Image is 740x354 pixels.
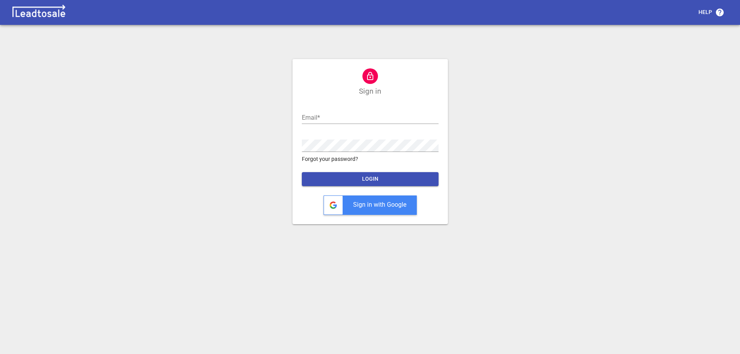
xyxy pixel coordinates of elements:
[308,175,432,183] span: LOGIN
[302,112,439,124] input: Email
[302,172,439,186] button: LOGIN
[698,9,712,16] p: Help
[359,87,381,96] h1: Sign in
[353,201,406,208] span: Sign in with Google
[302,155,439,163] a: Forgot your password?
[9,5,68,20] img: logo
